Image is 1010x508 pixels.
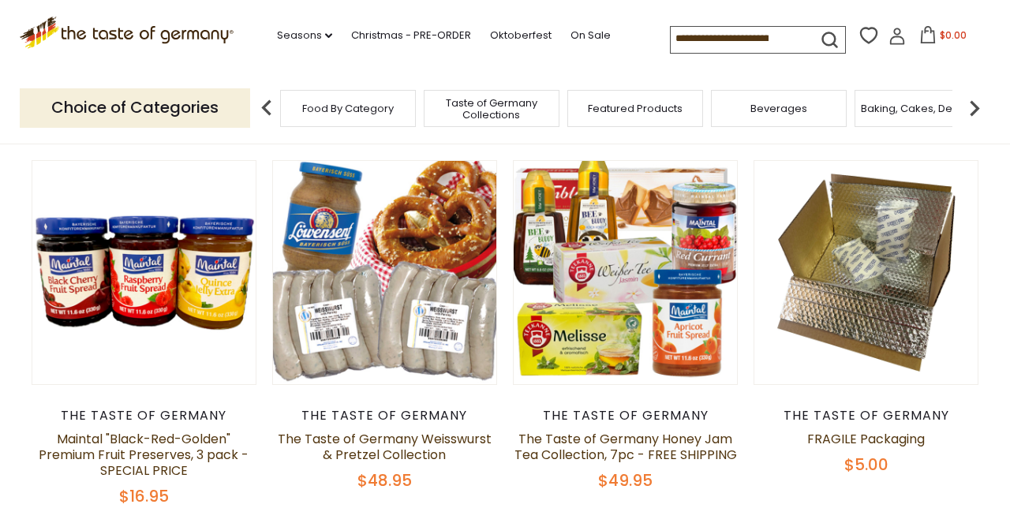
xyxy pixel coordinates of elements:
[20,88,250,127] p: Choice of Categories
[302,103,394,114] a: Food By Category
[273,161,496,384] img: The Taste of Germany Weisswurst & Pretzel Collection
[754,161,978,384] img: FRAGILE Packaging
[514,430,737,464] a: The Taste of Germany Honey Jam Tea Collection, 7pc - FREE SHIPPING
[351,27,471,44] a: Christmas - PRE-ORDER
[513,408,738,424] div: The Taste of Germany
[807,430,925,448] a: FRAGILE Packaging
[598,469,653,491] span: $49.95
[750,103,807,114] a: Beverages
[278,430,492,464] a: The Taste of Germany Weisswurst & Pretzel Collection
[357,469,412,491] span: $48.95
[32,161,256,384] img: Maintal "Black-Red-Golden" Premium Fruit Preserves, 3 pack - SPECIAL PRICE
[909,26,976,50] button: $0.00
[39,430,249,480] a: Maintal "Black-Red-Golden" Premium Fruit Preserves, 3 pack - SPECIAL PRICE
[490,27,552,44] a: Oktoberfest
[959,92,990,124] img: next arrow
[272,408,497,424] div: The Taste of Germany
[754,408,978,424] div: The Taste of Germany
[588,103,683,114] a: Featured Products
[277,27,332,44] a: Seasons
[514,161,737,384] img: The Taste of Germany Honey Jam Tea Collection, 7pc - FREE SHIPPING
[940,28,967,42] span: $0.00
[844,454,888,476] span: $5.00
[861,103,983,114] a: Baking, Cakes, Desserts
[570,27,611,44] a: On Sale
[251,92,282,124] img: previous arrow
[32,408,256,424] div: The Taste of Germany
[428,97,555,121] a: Taste of Germany Collections
[119,485,169,507] span: $16.95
